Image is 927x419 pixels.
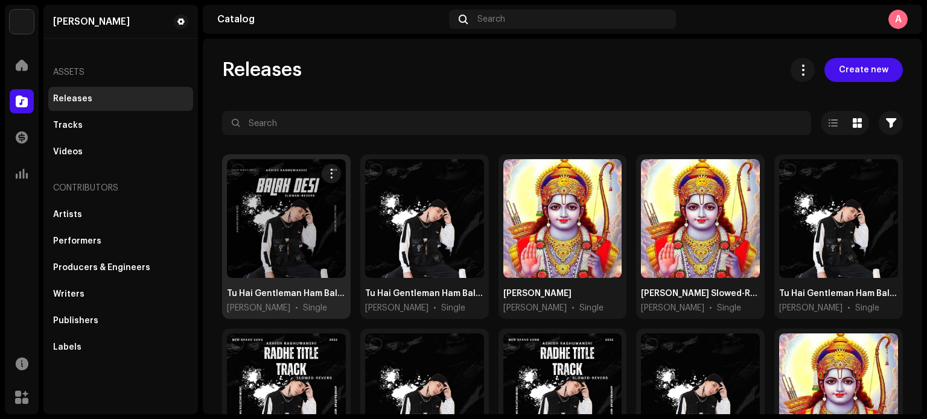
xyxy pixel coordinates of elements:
[441,302,465,314] div: Single
[48,335,193,359] re-m-nav-item: Labels
[48,282,193,306] re-m-nav-item: Writers
[48,229,193,253] re-m-nav-item: Performers
[53,316,98,326] div: Publishers
[53,121,83,130] div: Tracks
[839,58,888,82] span: Create new
[847,302,850,314] span: •
[365,302,428,314] span: Ashish RaghuWanshi
[855,302,879,314] div: Single
[433,302,436,314] span: •
[295,302,298,314] span: •
[779,302,843,314] span: Ashish RaghuWanshi
[53,263,150,273] div: Producers & Engineers
[572,302,575,314] span: •
[717,302,741,314] div: Single
[222,58,302,82] span: Releases
[303,302,327,314] div: Single
[48,58,193,87] re-a-nav-header: Assets
[477,14,505,24] span: Search
[48,113,193,137] re-m-nav-item: Tracks
[48,256,193,280] re-m-nav-item: Producers & Engineers
[222,111,811,135] input: Search
[779,288,898,300] div: Tu Hai Gentleman Ham Balak Desi Slowed-Reverb
[503,302,567,314] span: Ashish RaghuWanshi
[48,174,193,203] re-a-nav-header: Contributors
[365,288,484,300] div: Tu Hai Gentleman Ham Balak Desi Slowed & Reverb
[53,94,92,104] div: Releases
[579,302,604,314] div: Single
[503,288,572,300] div: Jai Shri Ram
[641,288,760,300] div: Jai Shri Ram Slowed-Reverb
[824,58,903,82] button: Create new
[227,288,346,300] div: Tu Hai Gentleman Ham Balak Desi Slowed & Reverb.wav
[53,342,81,352] div: Labels
[53,210,82,219] div: Artists
[53,289,84,299] div: Writers
[53,236,101,246] div: Performers
[217,14,444,24] div: Catalog
[53,17,130,27] div: Ashish RaghuWanshi
[641,302,704,314] span: Ashish RaghuWanshi
[48,309,193,333] re-m-nav-item: Publishers
[888,10,908,29] div: A
[48,87,193,111] re-m-nav-item: Releases
[709,302,712,314] span: •
[48,140,193,164] re-m-nav-item: Videos
[48,203,193,227] re-m-nav-item: Artists
[53,147,83,157] div: Videos
[227,302,290,314] span: Ashish RaghuWanshi
[10,10,34,34] img: 33004b37-325d-4a8b-b51f-c12e9b964943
